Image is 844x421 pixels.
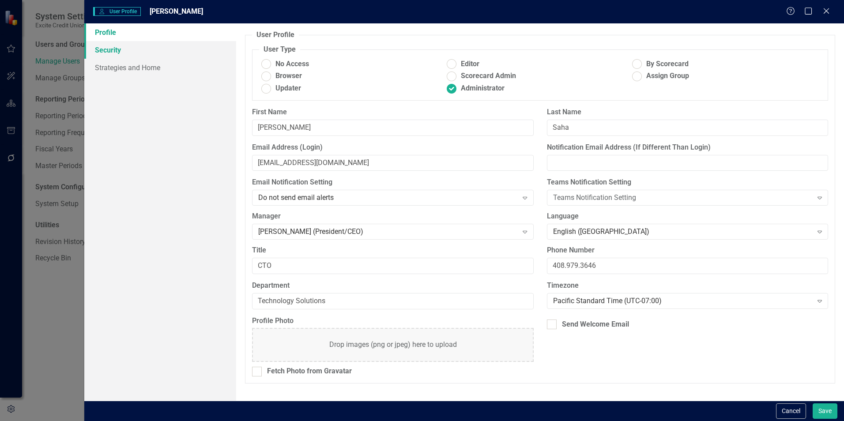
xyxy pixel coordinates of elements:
button: Save [813,403,837,419]
span: [PERSON_NAME] [150,7,203,15]
a: Profile [84,23,236,41]
label: Department [252,281,533,291]
div: [PERSON_NAME] (President/CEO) [258,227,518,237]
span: Scorecard Admin [461,71,516,81]
label: Email Notification Setting [252,177,533,188]
label: First Name [252,107,533,117]
a: Strategies and Home [84,59,236,76]
label: Timezone [547,281,828,291]
legend: User Profile [252,30,299,40]
span: Editor [461,59,479,69]
label: Phone Number [547,245,828,256]
span: Assign Group [646,71,689,81]
button: Cancel [776,403,806,419]
span: No Access [275,59,309,69]
label: Manager [252,211,533,222]
label: Profile Photo [252,316,533,326]
span: Updater [275,83,301,94]
label: Language [547,211,828,222]
a: Security [84,41,236,59]
label: Title [252,245,533,256]
label: Email Address (Login) [252,143,533,153]
span: Browser [275,71,302,81]
label: Notification Email Address (If Different Than Login) [547,143,828,153]
legend: User Type [259,45,300,55]
div: Teams Notification Setting [553,193,813,203]
label: Teams Notification Setting [547,177,828,188]
span: User Profile [93,7,140,16]
span: Administrator [461,83,505,94]
div: Pacific Standard Time (UTC-07:00) [553,296,813,306]
div: Send Welcome Email [562,320,629,330]
div: English ([GEOGRAPHIC_DATA]) [553,227,813,237]
div: Do not send email alerts [258,193,518,203]
div: Drop images (png or jpeg) here to upload [329,340,457,350]
label: Last Name [547,107,828,117]
div: Fetch Photo from Gravatar [267,366,352,376]
span: By Scorecard [646,59,689,69]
